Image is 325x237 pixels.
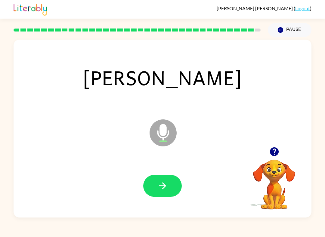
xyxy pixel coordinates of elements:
video: Your browser must support playing .mp4 files to use Literably. Please try using another browser. [244,150,304,210]
a: Logout [295,5,310,11]
img: Literably [14,2,47,16]
span: [PERSON_NAME] [PERSON_NAME] [217,5,294,11]
div: ( ) [217,5,311,11]
span: [PERSON_NAME] [74,62,251,93]
button: Pause [268,23,311,37]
